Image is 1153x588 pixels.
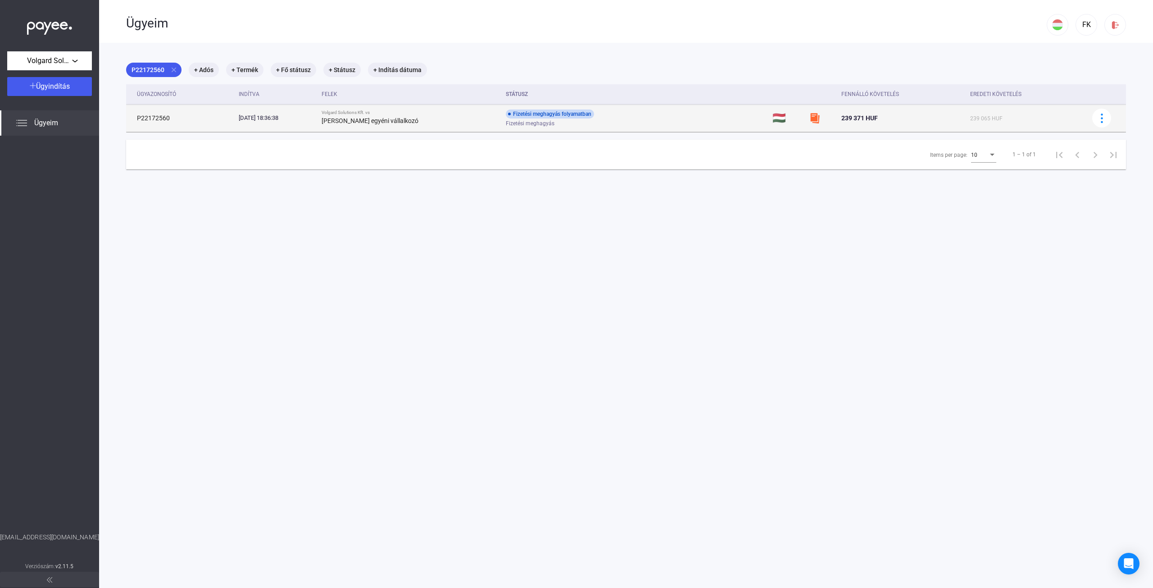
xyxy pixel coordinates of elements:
span: Volgard Solutions Kft. [27,55,72,66]
button: HU [1047,14,1068,36]
img: more-blue [1097,114,1107,123]
td: 🇭🇺 [769,105,805,132]
div: Eredeti követelés [970,89,1021,100]
div: Items per page: [930,150,967,160]
mat-icon: close [170,66,178,74]
button: First page [1050,146,1068,164]
mat-chip: + Termék [226,63,263,77]
strong: v2.11.5 [55,563,74,570]
div: 1 – 1 of 1 [1012,149,1036,160]
img: szamlazzhu-mini [809,113,820,123]
button: Volgard Solutions Kft. [7,51,92,70]
img: plus-white.svg [30,82,36,89]
div: Fennálló követelés [841,89,899,100]
div: Felek [322,89,337,100]
mat-chip: + Fő státusz [271,63,316,77]
button: Previous page [1068,146,1086,164]
strong: [PERSON_NAME] egyéni vállalkozó [322,117,418,124]
th: Státusz [502,84,769,105]
div: Felek [322,89,499,100]
td: P22172560 [126,105,235,132]
mat-chip: + Indítás dátuma [368,63,427,77]
div: Fizetési meghagyás folyamatban [506,109,594,119]
img: logout-red [1111,20,1120,30]
button: Ügyindítás [7,77,92,96]
mat-chip: + Státusz [323,63,361,77]
span: Ügyindítás [36,82,70,91]
div: Fennálló követelés [841,89,963,100]
div: Eredeti követelés [970,89,1081,100]
div: [DATE] 18:36:38 [239,114,314,123]
img: white-payee-white-dot.svg [27,17,72,35]
button: more-blue [1092,109,1111,128]
span: Fizetési meghagyás [506,118,554,129]
div: FK [1079,19,1094,30]
div: Volgard Solutions Kft. vs [322,110,499,115]
span: 10 [971,152,977,158]
div: Open Intercom Messenger [1118,553,1139,574]
div: Ügyazonosító [137,89,232,100]
button: Next page [1086,146,1104,164]
button: logout-red [1104,14,1126,36]
button: FK [1076,14,1097,36]
div: Indítva [239,89,314,100]
div: Ügyeim [126,16,1047,31]
div: Indítva [239,89,259,100]
mat-chip: P22172560 [126,63,182,77]
img: list.svg [16,118,27,128]
span: Ügyeim [34,118,58,128]
div: Ügyazonosító [137,89,176,100]
span: 239 065 HUF [970,115,1003,122]
mat-select: Items per page: [971,149,996,160]
mat-chip: + Adós [189,63,219,77]
span: 239 371 HUF [841,114,878,122]
button: Last page [1104,146,1122,164]
img: arrow-double-left-grey.svg [47,577,52,583]
img: HU [1052,19,1063,30]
